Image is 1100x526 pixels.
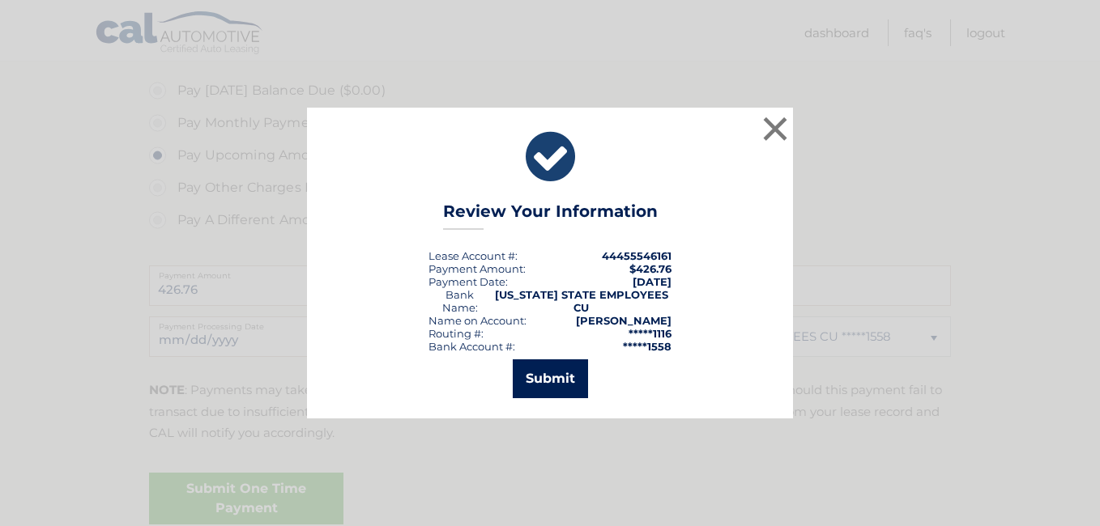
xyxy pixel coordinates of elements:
div: Payment Amount: [428,262,526,275]
strong: [US_STATE] STATE EMPLOYEES CU [495,288,668,314]
span: [DATE] [633,275,672,288]
span: $426.76 [629,262,672,275]
strong: 44455546161 [602,249,672,262]
div: Name on Account: [428,314,527,327]
h3: Review Your Information [443,201,658,230]
div: Bank Name: [428,288,491,314]
div: Lease Account #: [428,249,518,262]
div: : [428,275,508,288]
button: × [759,112,791,145]
button: Submit [513,359,588,398]
strong: [PERSON_NAME] [576,314,672,327]
div: Routing #: [428,327,484,340]
div: Bank Account #: [428,340,515,353]
span: Payment Date [428,275,505,288]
